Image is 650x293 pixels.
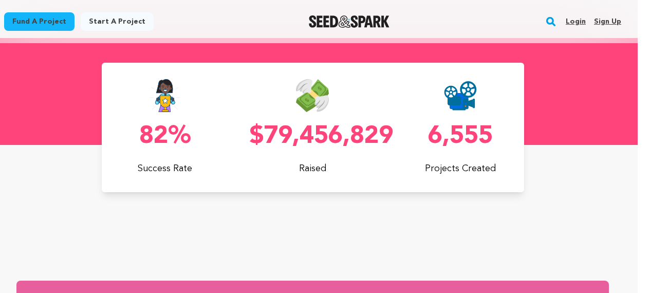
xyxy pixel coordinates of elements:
a: Start a project [81,12,154,31]
p: Projects Created [397,161,524,176]
p: Success Rate [102,161,229,176]
img: Seed&Spark Projects Created Icon [444,79,477,112]
p: Raised [249,161,376,176]
a: Login [566,13,586,30]
a: Seed&Spark Homepage [309,15,389,28]
img: Seed&Spark Logo Dark Mode [309,15,389,28]
p: 6,555 [397,124,524,149]
img: Seed&Spark Success Rate Icon [149,79,181,112]
a: Fund a project [4,12,75,31]
p: $79,456,829 [249,124,376,149]
p: 82% [102,124,229,149]
a: Sign up [594,13,621,30]
img: Seed&Spark Money Raised Icon [296,79,329,112]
